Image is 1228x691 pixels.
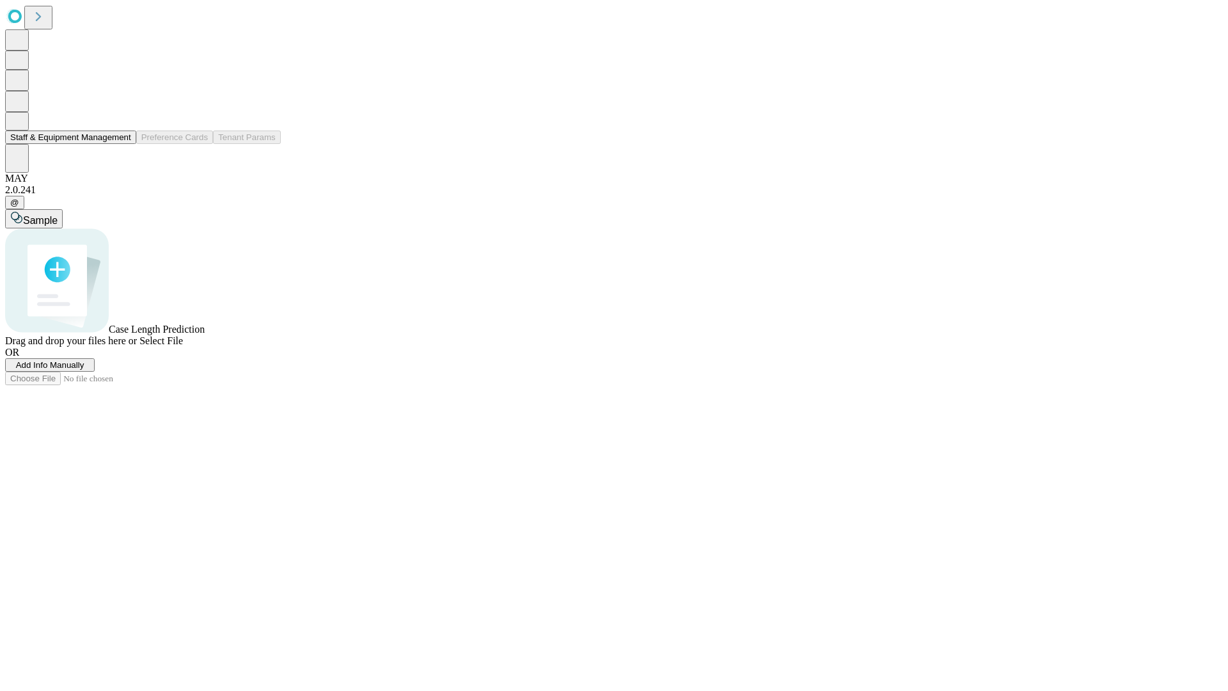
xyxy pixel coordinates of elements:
span: Add Info Manually [16,360,84,370]
span: Select File [139,335,183,346]
span: Sample [23,215,58,226]
span: Case Length Prediction [109,324,205,335]
button: Sample [5,209,63,228]
button: Tenant Params [213,131,281,144]
span: OR [5,347,19,358]
div: 2.0.241 [5,184,1223,196]
button: Preference Cards [136,131,213,144]
button: @ [5,196,24,209]
button: Add Info Manually [5,358,95,372]
div: MAY [5,173,1223,184]
span: @ [10,198,19,207]
button: Staff & Equipment Management [5,131,136,144]
span: Drag and drop your files here or [5,335,137,346]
